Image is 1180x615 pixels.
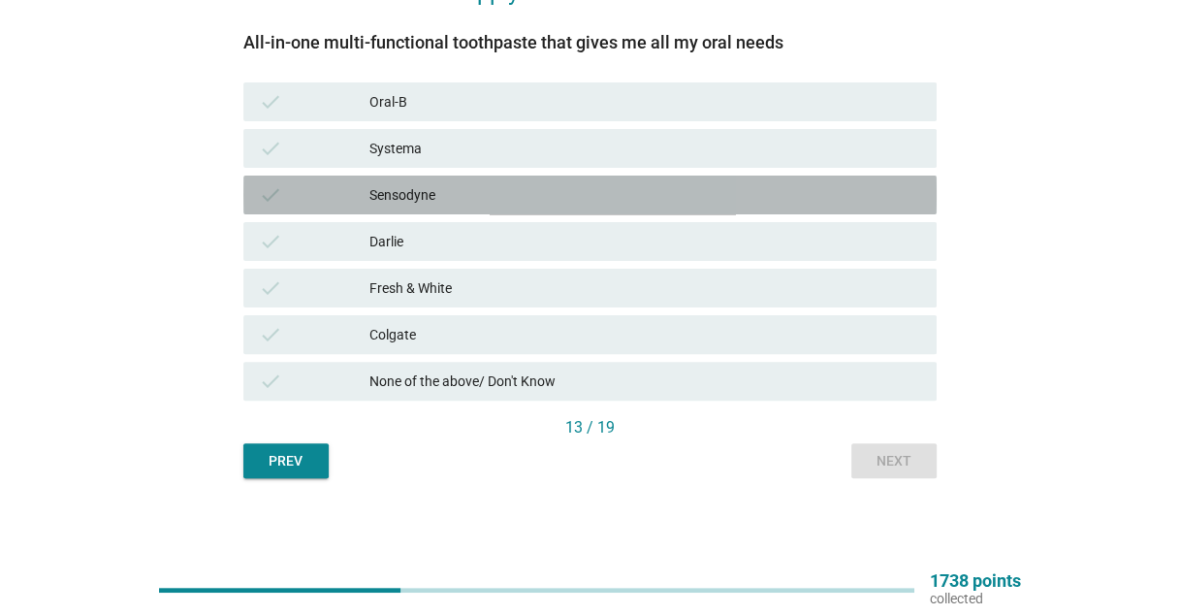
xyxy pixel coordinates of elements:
div: Sensodyne [369,183,921,207]
i: check [259,323,282,346]
i: check [259,90,282,113]
button: Prev [243,443,329,478]
div: Colgate [369,323,921,346]
div: All-in-one multi-functional toothpaste that gives me all my oral needs [243,29,937,55]
div: Oral-B [369,90,921,113]
div: 13 / 19 [243,416,937,439]
p: collected [930,590,1021,607]
div: Fresh & White [369,276,921,300]
p: 1738 points [930,572,1021,590]
i: check [259,276,282,300]
i: check [259,230,282,253]
div: None of the above/ Don't Know [369,370,921,393]
i: check [259,183,282,207]
i: check [259,137,282,160]
i: check [259,370,282,393]
div: Prev [259,451,313,471]
div: Darlie [369,230,921,253]
div: Systema [369,137,921,160]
